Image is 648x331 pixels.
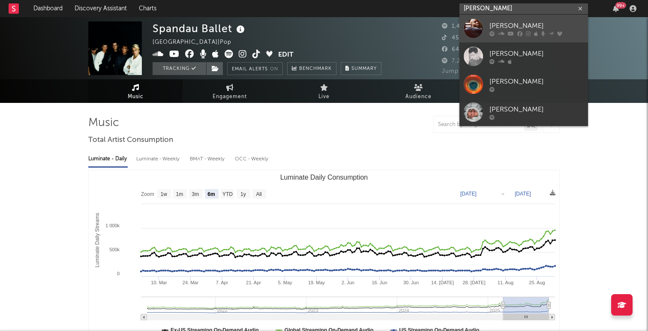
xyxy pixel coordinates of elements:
text: 0 [117,271,120,276]
text: 1w [161,191,168,197]
a: [PERSON_NAME] [459,98,588,126]
span: Jump Score: 44.8 [442,69,493,74]
text: 6m [207,191,215,197]
text: Zoom [141,191,154,197]
a: Engagement [183,79,277,103]
div: [PERSON_NAME] [489,48,584,59]
div: BMAT - Weekly [190,152,226,166]
span: Music [128,92,144,102]
button: 99+ [613,5,619,12]
a: [PERSON_NAME] [459,15,588,42]
em: On [270,67,278,72]
text: 19. May [308,280,325,285]
text: → [500,191,505,197]
text: [DATE] [460,191,477,197]
text: Luminate Daily Streams [94,213,100,267]
text: 500k [109,247,120,252]
a: [PERSON_NAME] [459,70,588,98]
text: 21. Apr [246,280,261,285]
text: 30. Jun [403,280,419,285]
span: Total Artist Consumption [88,135,173,145]
text: Luminate Daily Consumption [280,174,368,181]
input: Search by song name or URL [434,121,524,128]
text: 5. May [278,280,292,285]
text: 1y [240,191,246,197]
text: 3m [192,191,199,197]
span: Benchmark [299,64,332,74]
span: Audience [405,92,432,102]
span: Engagement [213,92,247,102]
div: 99 + [615,2,626,9]
button: Summary [341,62,381,75]
div: [GEOGRAPHIC_DATA] | Pop [153,37,241,48]
text: 28. [DATE] [463,280,486,285]
span: Live [318,92,330,102]
a: Audience [371,79,465,103]
a: Live [277,79,371,103]
button: Edit [278,50,294,60]
text: 10. Mar [151,280,167,285]
span: 7,294,377 Monthly Listeners [442,58,532,64]
a: Benchmark [287,62,336,75]
text: 16. Jun [372,280,387,285]
div: [PERSON_NAME] [489,76,584,87]
text: 1m [176,191,183,197]
div: [PERSON_NAME] [489,21,584,31]
text: 2. Jun [342,280,354,285]
button: Email AlertsOn [227,62,283,75]
text: 24. Mar [183,280,199,285]
text: [DATE] [515,191,531,197]
text: 11. Aug [498,280,513,285]
a: Music [88,79,183,103]
div: Luminate - Daily [88,152,128,166]
a: [PERSON_NAME] [459,42,588,70]
text: YTD [222,191,233,197]
span: 45,500 [442,35,472,41]
button: Tracking [153,62,206,75]
input: Search for artists [459,3,588,14]
div: Spandau Ballet [153,21,247,36]
span: 645,000 [442,47,476,52]
text: 7. Apr [216,280,228,285]
text: 14. [DATE] [431,280,454,285]
div: OCC - Weekly [235,152,269,166]
span: 1,439,755 [442,24,480,29]
span: Summary [351,66,377,71]
div: Luminate - Weekly [136,152,181,166]
text: 25. Aug [529,280,545,285]
div: [PERSON_NAME] [489,104,584,114]
text: All [256,191,261,197]
text: 1 000k [105,223,120,228]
